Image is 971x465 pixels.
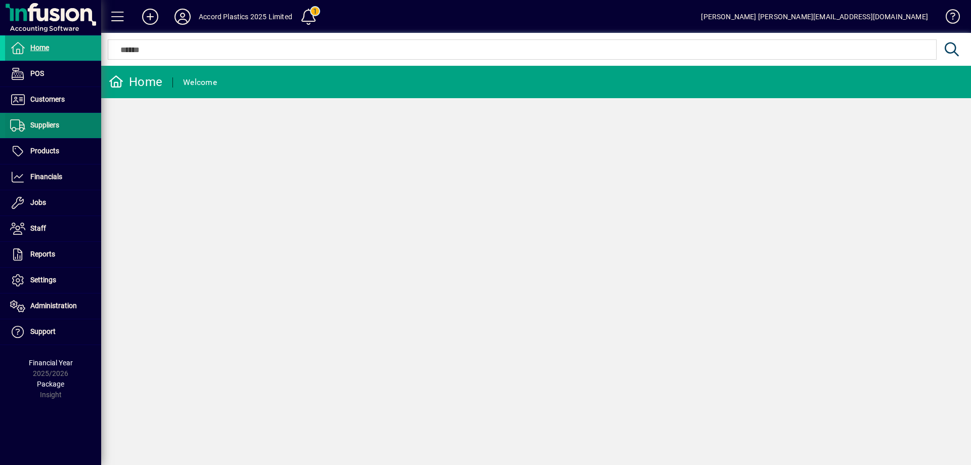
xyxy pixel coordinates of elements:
[30,327,56,335] span: Support
[30,224,46,232] span: Staff
[30,95,65,103] span: Customers
[30,44,49,52] span: Home
[30,69,44,77] span: POS
[701,9,928,25] div: [PERSON_NAME] [PERSON_NAME][EMAIL_ADDRESS][DOMAIN_NAME]
[109,74,162,90] div: Home
[30,147,59,155] span: Products
[30,121,59,129] span: Suppliers
[37,380,64,388] span: Package
[938,2,958,35] a: Knowledge Base
[5,268,101,293] a: Settings
[199,9,292,25] div: Accord Plastics 2025 Limited
[183,74,217,91] div: Welcome
[5,319,101,345] a: Support
[30,302,77,310] span: Administration
[5,164,101,190] a: Financials
[30,173,62,181] span: Financials
[166,8,199,26] button: Profile
[5,87,101,112] a: Customers
[29,359,73,367] span: Financial Year
[5,61,101,87] a: POS
[5,113,101,138] a: Suppliers
[5,216,101,241] a: Staff
[5,293,101,319] a: Administration
[5,139,101,164] a: Products
[30,198,46,206] span: Jobs
[5,242,101,267] a: Reports
[134,8,166,26] button: Add
[30,250,55,258] span: Reports
[5,190,101,216] a: Jobs
[30,276,56,284] span: Settings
